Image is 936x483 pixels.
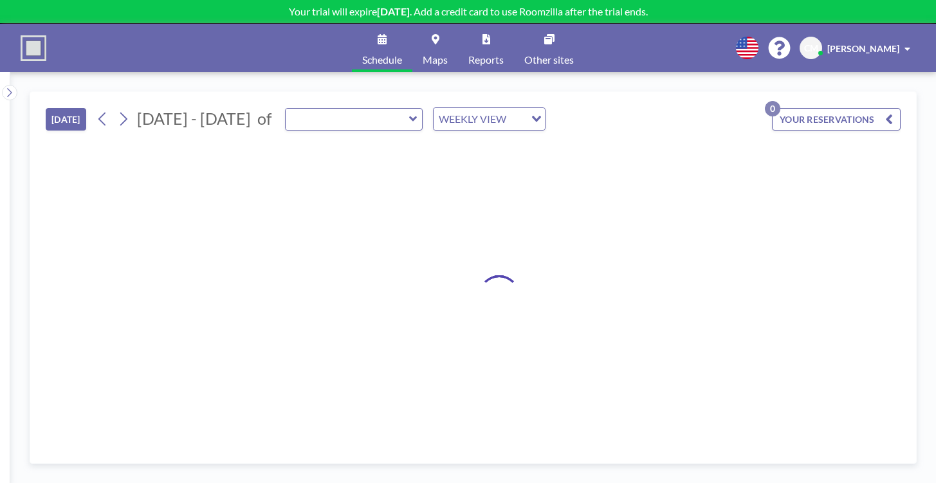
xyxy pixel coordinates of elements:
[352,24,412,72] a: Schedule
[510,111,524,127] input: Search for option
[137,109,251,128] span: [DATE] - [DATE]
[257,109,271,129] span: of
[772,108,901,131] button: YOUR RESERVATIONS0
[423,55,448,65] span: Maps
[765,101,780,116] p: 0
[468,55,504,65] span: Reports
[804,42,818,54] span: CM
[412,24,458,72] a: Maps
[827,43,899,54] span: [PERSON_NAME]
[524,55,574,65] span: Other sites
[434,108,545,130] div: Search for option
[436,111,509,127] span: WEEKLY VIEW
[514,24,584,72] a: Other sites
[46,108,86,131] button: [DATE]
[458,24,514,72] a: Reports
[377,5,410,17] b: [DATE]
[21,35,46,61] img: organization-logo
[362,55,402,65] span: Schedule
